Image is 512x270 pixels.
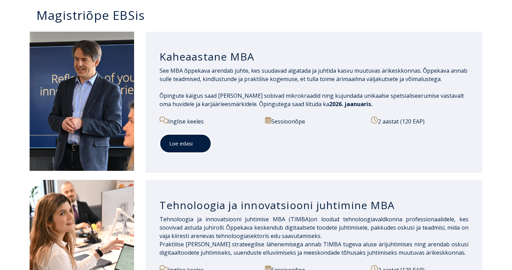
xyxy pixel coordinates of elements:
[160,134,211,153] a: Loe edasi
[160,66,468,83] p: See MBA õppekava arendab juhte, kes suudavad algatada ja juhtida kasvu muutuvas ärikeskkonnas. Õp...
[160,50,468,63] h3: Kaheaastane MBA
[160,199,468,212] h3: Tehnoloogia ja innovatsiooni juhtimine MBA
[265,117,363,126] p: Sessioonõpe
[160,117,257,126] p: Inglise keeles
[30,32,134,171] img: DSC_2098
[160,240,468,256] span: Praktilise [PERSON_NAME] strateegilise lähenemisega annab TIMBA tugeva aluse ärijuhtimises ning a...
[160,215,310,223] span: Tehnoloogia ja innovatsiooni juhtimise MBA (TIMBA)
[160,92,468,108] p: Õpingute käigus saad [PERSON_NAME] sobivad mikrokraadid ning kujundada unikaalse spetsialiseerumi...
[37,9,482,21] h3: Magistriõpe EBSis
[329,100,372,108] span: 2026. jaanuaris.
[371,117,468,126] p: 2 aastat (120 EAP)
[160,215,468,240] span: on loodud tehnoloogiavaldkonna professionaalidele, kes soovivad astuda juhirolli. Õppekava kesken...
